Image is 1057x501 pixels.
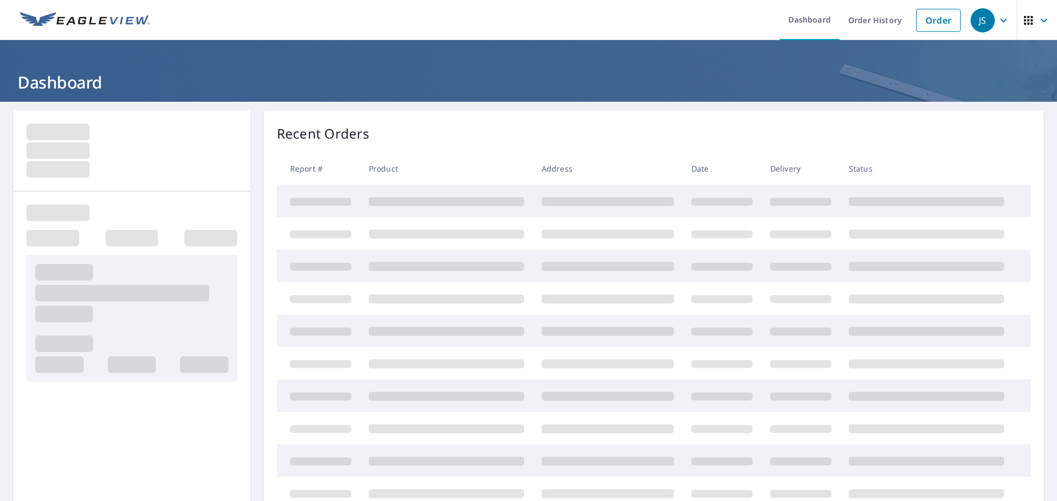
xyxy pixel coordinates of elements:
[20,12,150,29] img: EV Logo
[761,152,840,185] th: Delivery
[533,152,683,185] th: Address
[277,152,360,185] th: Report #
[13,71,1044,93] h1: Dashboard
[916,9,961,32] a: Order
[277,124,369,144] p: Recent Orders
[971,8,995,32] div: JS
[840,152,1013,185] th: Status
[683,152,761,185] th: Date
[360,152,533,185] th: Product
